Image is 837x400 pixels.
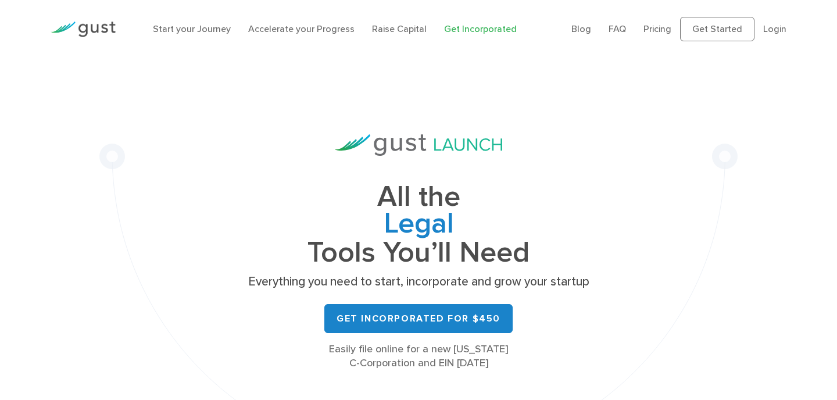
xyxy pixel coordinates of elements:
[51,22,116,37] img: Gust Logo
[444,23,517,34] a: Get Incorporated
[643,23,671,34] a: Pricing
[248,23,355,34] a: Accelerate your Progress
[372,23,427,34] a: Raise Capital
[609,23,626,34] a: FAQ
[244,342,593,370] div: Easily file online for a new [US_STATE] C-Corporation and EIN [DATE]
[680,17,754,41] a: Get Started
[244,210,593,240] span: Legal
[571,23,591,34] a: Blog
[244,274,593,290] p: Everything you need to start, incorporate and grow your startup
[324,304,513,333] a: Get Incorporated for $450
[763,23,786,34] a: Login
[244,184,593,266] h1: All the Tools You’ll Need
[153,23,231,34] a: Start your Journey
[335,134,502,156] img: Gust Launch Logo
